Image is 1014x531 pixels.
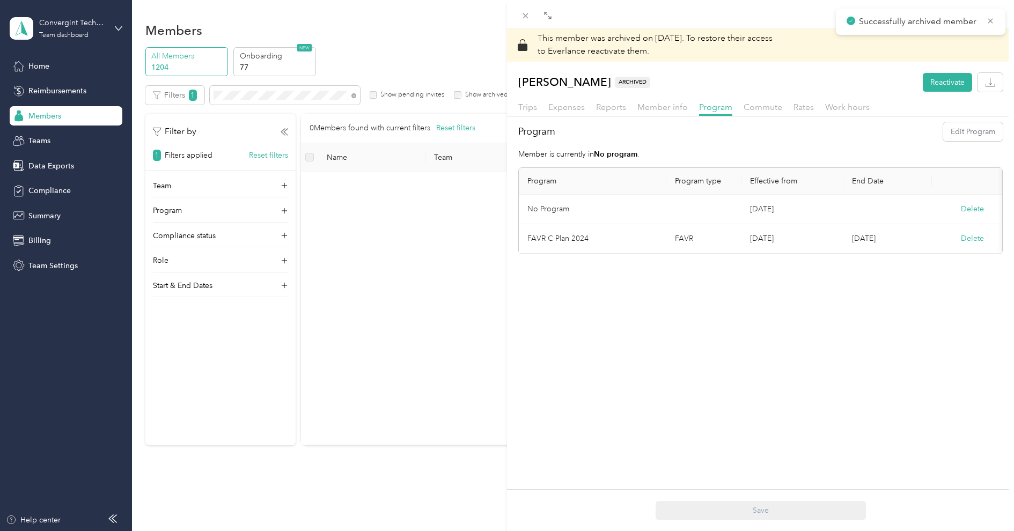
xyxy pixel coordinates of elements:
span: Work hours [825,102,870,112]
strong: No program [594,150,637,159]
td: No Program [519,195,666,224]
button: Delete [961,203,984,215]
span: Rates [793,102,814,112]
span: Reports [596,102,626,112]
td: FAVR C Plan 2024 [519,224,666,254]
th: Program [519,168,666,195]
th: End Date [843,168,932,195]
span: To restore their access to Everlance reactivate them. [538,33,773,56]
button: Delete [961,233,984,244]
button: Reactivate [923,73,972,92]
span: Program [699,102,732,112]
p: Successfully archived member [859,15,979,28]
td: [DATE] [741,195,843,224]
p: Member is currently in . [518,149,1003,160]
td: FAVR [666,224,741,254]
span: Trips [518,102,537,112]
iframe: Everlance-gr Chat Button Frame [954,471,1014,531]
h2: Program [518,124,555,139]
button: Edit Program [943,122,1003,141]
span: Member info [637,102,688,112]
p: This member was archived on [DATE] . [538,32,773,58]
td: [DATE] [843,224,932,254]
th: Effective from [741,168,843,195]
span: Commute [744,102,782,112]
span: ARCHIVED [615,77,650,88]
th: Program type [666,168,741,195]
span: Expenses [548,102,585,112]
td: [DATE] [741,224,843,254]
p: [PERSON_NAME] [518,73,650,92]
